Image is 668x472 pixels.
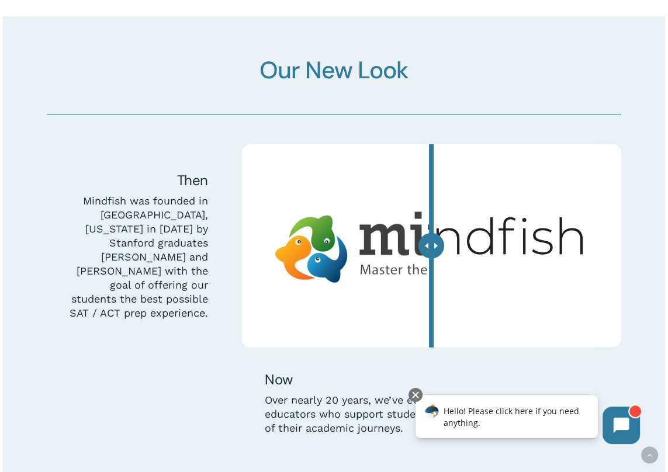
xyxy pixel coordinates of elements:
[255,147,607,345] img: tutoringtestprep mindfish 1460x822 1 1
[259,55,409,86] span: Our New Look
[265,393,598,435] p: Over nearly 20 years, we’ve evolved into a professional team of educators who support students th...
[70,171,208,190] h5: Then
[265,370,598,389] h5: Now
[70,194,208,320] p: Mindfish was founded in [GEOGRAPHIC_DATA], [US_STATE] in [DATE] by Stanford graduates [PERSON_NAM...
[403,386,652,456] iframe: Chatbot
